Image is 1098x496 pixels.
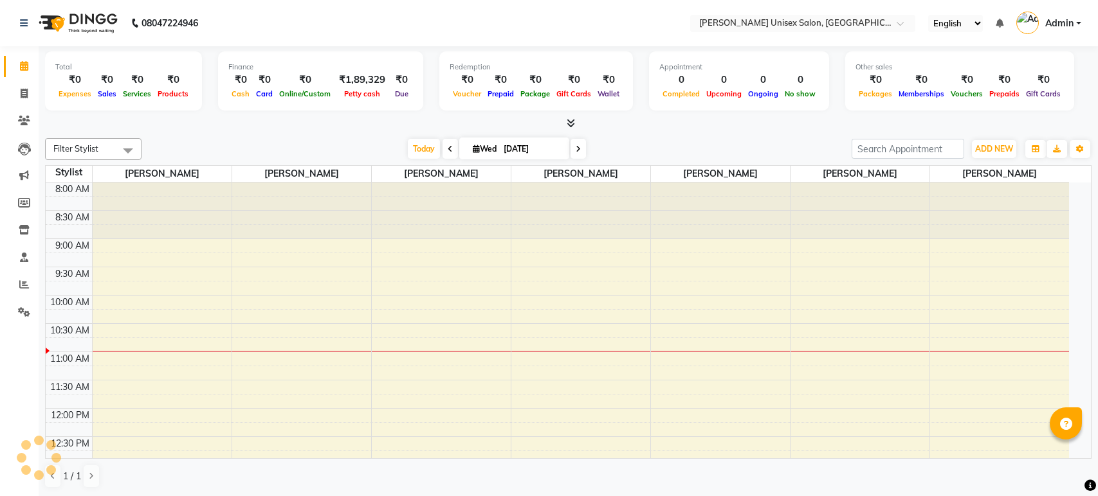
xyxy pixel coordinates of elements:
input: 2025-09-03 [500,139,564,159]
span: Gift Cards [553,89,594,98]
div: 9:00 AM [53,239,92,252]
span: [PERSON_NAME] [511,166,650,182]
div: ₹0 [1023,73,1064,87]
span: Ongoing [745,89,782,98]
span: Due [392,89,412,98]
div: Redemption [450,62,623,73]
span: [PERSON_NAME] [372,166,511,182]
div: ₹0 [154,73,192,87]
div: ₹0 [895,73,947,87]
div: Finance [228,62,413,73]
input: Search Appointment [852,139,964,159]
div: ₹0 [390,73,413,87]
div: ₹0 [253,73,276,87]
img: Admin [1016,12,1039,34]
div: 10:30 AM [48,324,92,337]
div: ₹0 [228,73,253,87]
span: Wed [470,144,500,154]
span: Cash [228,89,253,98]
div: ₹0 [450,73,484,87]
span: Expenses [55,89,95,98]
div: ₹0 [594,73,623,87]
img: logo [33,5,121,41]
div: ₹0 [484,73,517,87]
span: Packages [856,89,895,98]
div: ₹0 [517,73,553,87]
span: ADD NEW [975,144,1013,154]
span: Prepaids [986,89,1023,98]
span: Wallet [594,89,623,98]
span: 1 / 1 [63,470,81,483]
span: Sales [95,89,120,98]
div: 10:00 AM [48,296,92,309]
div: 0 [745,73,782,87]
div: ₹0 [120,73,154,87]
div: 8:30 AM [53,211,92,224]
span: Products [154,89,192,98]
div: Other sales [856,62,1064,73]
div: 12:30 PM [48,437,92,450]
span: Gift Cards [1023,89,1064,98]
div: ₹0 [553,73,594,87]
span: Upcoming [703,89,745,98]
div: ₹0 [276,73,334,87]
div: 0 [659,73,703,87]
span: Package [517,89,553,98]
span: Petty cash [341,89,383,98]
div: 9:30 AM [53,267,92,281]
div: ₹0 [856,73,895,87]
span: Online/Custom [276,89,334,98]
div: ₹1,89,329 [334,73,390,87]
span: [PERSON_NAME] [232,166,371,182]
span: Today [408,139,440,159]
span: No show [782,89,819,98]
div: 11:30 AM [48,380,92,394]
div: ₹0 [55,73,95,87]
span: Services [120,89,154,98]
b: 08047224946 [142,5,198,41]
button: ADD NEW [972,140,1016,158]
span: Memberships [895,89,947,98]
span: Admin [1045,17,1074,30]
span: Voucher [450,89,484,98]
div: ₹0 [95,73,120,87]
span: [PERSON_NAME] [791,166,929,182]
div: ₹0 [986,73,1023,87]
span: Vouchers [947,89,986,98]
div: 0 [782,73,819,87]
span: [PERSON_NAME] [930,166,1070,182]
span: Card [253,89,276,98]
div: 12:00 PM [48,409,92,422]
span: [PERSON_NAME] [93,166,232,182]
div: Stylist [46,166,92,179]
span: Filter Stylist [53,143,98,154]
div: 11:00 AM [48,352,92,366]
span: Completed [659,89,703,98]
div: 8:00 AM [53,182,92,196]
div: 0 [703,73,745,87]
div: Appointment [659,62,819,73]
span: Prepaid [484,89,517,98]
span: [PERSON_NAME] [651,166,790,182]
div: Total [55,62,192,73]
div: ₹0 [947,73,986,87]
